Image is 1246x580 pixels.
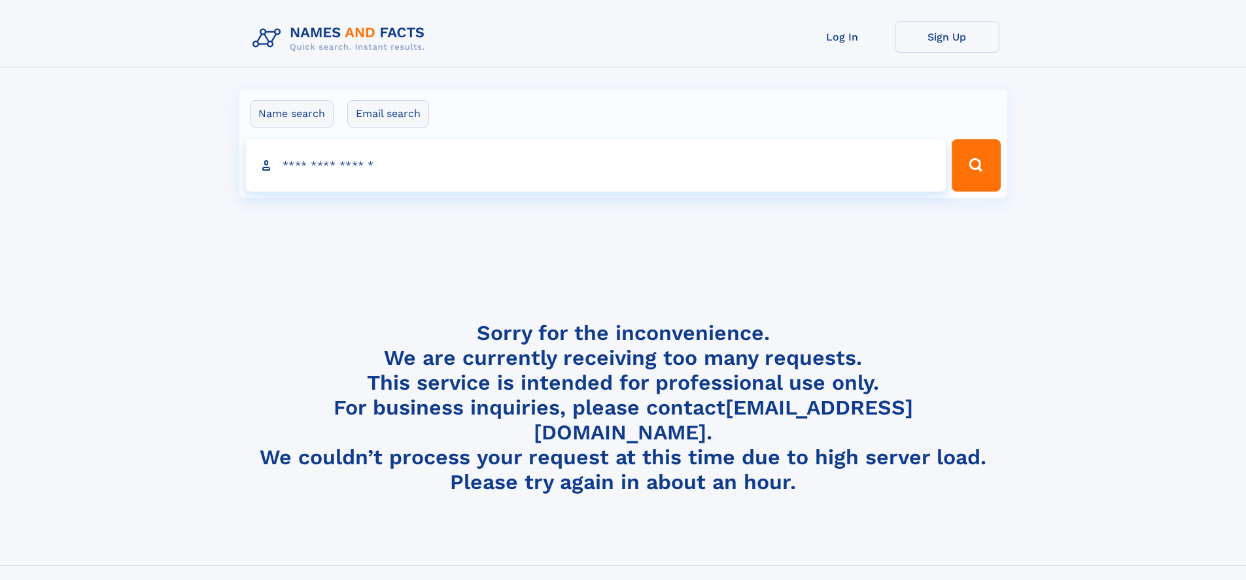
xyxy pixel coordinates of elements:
[247,320,999,495] h4: Sorry for the inconvenience. We are currently receiving too many requests. This service is intend...
[246,139,946,192] input: search input
[247,21,436,56] img: Logo Names and Facts
[895,21,999,53] a: Sign Up
[250,100,334,128] label: Name search
[790,21,895,53] a: Log In
[952,139,1000,192] button: Search Button
[534,395,913,445] a: [EMAIL_ADDRESS][DOMAIN_NAME]
[347,100,429,128] label: Email search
